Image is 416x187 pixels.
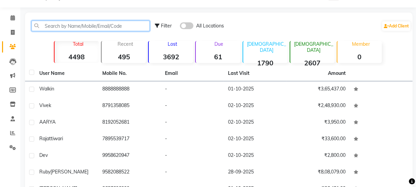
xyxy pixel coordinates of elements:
td: 8888888888 [98,81,161,98]
p: Due [197,41,240,47]
span: [PERSON_NAME] [50,169,88,175]
span: Filter [161,23,172,29]
p: [DEMOGRAPHIC_DATA] [293,41,335,53]
td: ₹3,65,437.00 [287,81,350,98]
span: vivek [39,102,51,108]
td: 8791358085 [98,98,161,115]
p: [DEMOGRAPHIC_DATA] [246,41,288,53]
strong: 1790 [243,59,288,67]
span: Dev [39,152,48,158]
td: - [161,148,224,164]
td: 8192052681 [98,115,161,131]
td: ₹2,800.00 [287,148,350,164]
span: rajat [39,136,51,142]
p: Recent [104,41,146,47]
td: - [161,98,224,115]
td: 02-10-2025 [224,131,287,148]
td: - [161,164,224,181]
span: Ruby [39,169,50,175]
th: Mobile No. [98,66,161,81]
td: 02-10-2025 [224,98,287,115]
td: ₹8,08,079.00 [287,164,350,181]
td: 7895539717 [98,131,161,148]
td: - [161,81,224,98]
td: ₹3,950.00 [287,115,350,131]
input: Search by Name/Mobile/Email/Code [32,21,150,31]
td: - [161,115,224,131]
td: 02-10-2025 [224,148,287,164]
th: Amount [324,66,350,81]
span: Walkin [39,86,54,92]
td: ₹2,48,930.00 [287,98,350,115]
strong: 495 [102,53,146,61]
strong: 2607 [290,59,335,67]
th: Email [161,66,224,81]
strong: 0 [337,53,382,61]
td: - [161,131,224,148]
td: ₹33,600.00 [287,131,350,148]
span: AARYA [39,119,56,125]
th: User Name [35,66,98,81]
td: 9582088522 [98,164,161,181]
strong: 4498 [55,53,99,61]
span: All Locations [196,22,224,29]
td: 02-10-2025 [224,115,287,131]
p: Member [340,41,382,47]
td: 9958620947 [98,148,161,164]
strong: 3692 [149,53,193,61]
p: Total [57,41,99,47]
span: tiwari [51,136,63,142]
a: Add Client [382,21,411,31]
p: Lost [151,41,193,47]
th: Last Visit [224,66,287,81]
td: 01-10-2025 [224,81,287,98]
strong: 61 [196,53,240,61]
td: 28-09-2025 [224,164,287,181]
